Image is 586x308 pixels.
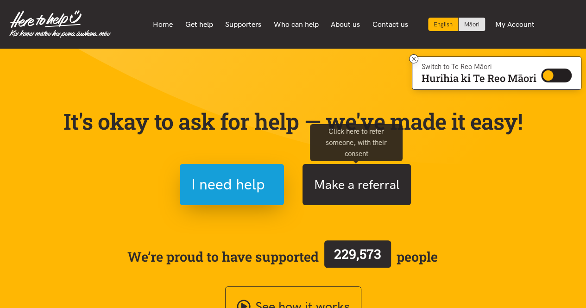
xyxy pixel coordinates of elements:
p: Hurihia ki Te Reo Māori [422,74,536,82]
div: Language toggle [428,18,485,31]
a: My Account [489,15,541,34]
a: Home [147,15,179,34]
button: Make a referral [302,164,411,205]
span: 229,573 [334,245,381,263]
a: Who can help [267,15,325,34]
span: We’re proud to have supported people [127,239,438,275]
span: I need help [191,173,265,196]
a: Get help [179,15,219,34]
img: Home [9,10,111,38]
p: It's okay to ask for help — we've made it easy! [62,108,525,135]
a: Supporters [219,15,268,34]
p: Switch to Te Reo Māori [422,64,536,69]
button: I need help [180,164,284,205]
div: Click here to refer someone, with their consent [310,124,403,161]
a: 229,573 [319,239,397,275]
a: About us [325,15,366,34]
div: Current language [428,18,459,31]
a: Contact us [366,15,414,34]
a: Switch to Te Reo Māori [459,18,485,31]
